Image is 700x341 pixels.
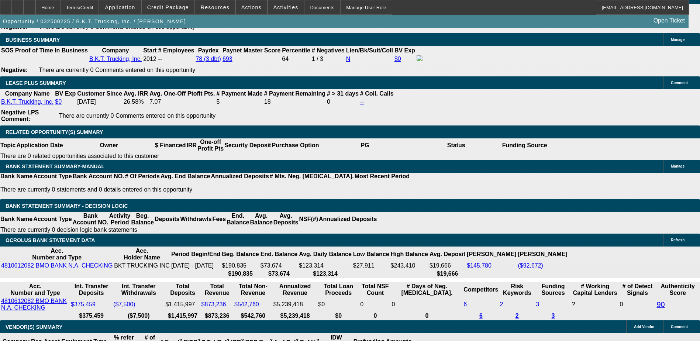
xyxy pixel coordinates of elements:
div: 64 [282,56,310,62]
div: 1 / 3 [312,56,345,62]
th: Annualized Deposits [318,212,377,226]
span: Credit Package [147,4,189,10]
th: $ Financed [155,138,186,152]
b: BV Exp [55,90,76,97]
th: Fees [212,212,226,226]
td: $1,415,997 [165,297,200,311]
b: Negative: [1,67,28,73]
a: B.K.T. Trucking, Inc. [1,99,54,105]
span: Bank Statement Summary - Decision Logic [6,203,128,209]
th: Owner [63,138,155,152]
th: # Days of Neg. [MEDICAL_DATA]. [392,283,463,297]
span: LEASE PLUS SUMMARY [6,80,66,86]
span: Opportunity / 032500225 / B.K.T. Trucking, Inc. / [PERSON_NAME] [3,18,186,24]
th: $5,239,418 [273,312,317,320]
a: $542,760 [234,301,259,307]
span: RELATED OPPORTUNITY(S) SUMMARY [6,129,103,135]
th: Acc. Holder Name [114,247,170,261]
a: 693 [223,56,232,62]
th: Annualized Revenue [273,283,317,297]
div: $5,239,418 [273,301,317,308]
th: Avg. Daily Balance [299,247,352,261]
td: 0 [392,297,463,311]
th: Beg. Balance [131,212,154,226]
b: Negative LPS Comment: [1,109,39,122]
th: One-off Profit Pts [197,138,224,152]
span: There are currently 0 Comments entered on this opportunity [39,67,195,73]
td: 2012 [143,55,157,63]
td: 18 [264,98,326,106]
th: # Mts. Neg. [MEDICAL_DATA]. [269,173,354,180]
th: Int. Transfer Withdrawals [113,283,164,297]
b: # Payment Remaining [264,90,325,97]
td: $0 [318,297,359,311]
b: Customer Since [77,90,122,97]
td: BKT TRUCKING INC [114,262,170,269]
a: $873,236 [201,301,226,307]
th: Total Non-Revenue [234,283,272,297]
span: Activities [273,4,299,10]
a: 4810612082 BMO BANK N.A. CHECKING [1,298,67,311]
th: Low Balance [353,247,390,261]
span: There are currently 0 Comments entered on this opportunity [59,113,215,119]
th: Deposits [154,212,180,226]
th: $123,314 [299,270,352,278]
a: ($7,500) [113,301,135,307]
th: $375,459 [70,312,112,320]
th: NSF(#) [299,212,318,226]
th: $73,674 [260,270,298,278]
th: End. Balance [226,212,249,226]
th: Most Recent Period [354,173,410,180]
th: $542,760 [234,312,272,320]
b: # Payment Made [216,90,262,97]
th: Total Revenue [201,283,233,297]
a: Open Ticket [651,14,688,27]
a: 4810612082 BMO BANK N.A. CHECKING [1,262,113,269]
th: 0 [360,312,390,320]
a: $0 [394,56,401,62]
a: 6 [479,313,483,319]
b: # Negatives [312,47,345,54]
a: 78 (3 dbt) [196,56,221,62]
span: Add Vendor [634,325,655,329]
button: Application [99,0,141,14]
b: Avg. IRR [124,90,148,97]
th: $0 [318,312,359,320]
th: Acc. Number and Type [1,247,113,261]
b: Start [143,47,156,54]
td: $190,835 [221,262,259,269]
b: Paynet Master Score [223,47,280,54]
th: Bank Account NO. [72,173,125,180]
a: $375,459 [71,301,96,307]
th: Status [411,138,502,152]
span: Comment [671,325,688,329]
th: Purchase Option [271,138,319,152]
th: Avg. End Balance [160,173,211,180]
span: Manage [671,38,685,42]
a: $145,780 [467,262,492,269]
th: [PERSON_NAME] [517,247,568,261]
a: ($92,672) [518,262,543,269]
th: Application Date [16,138,63,152]
th: Total Loan Proceeds [318,283,359,297]
th: $19,666 [429,270,466,278]
b: Company [102,47,129,54]
th: IRR [186,138,197,152]
a: 3 [536,301,539,307]
td: $19,666 [429,262,466,269]
td: [DATE] [77,98,123,106]
b: Paydex [198,47,219,54]
th: Withdrawls [180,212,212,226]
td: $123,314 [299,262,352,269]
th: 0 [392,312,463,320]
td: 0 [360,297,390,311]
th: Avg. Deposits [273,212,299,226]
b: # Coll. Calls [360,90,394,97]
th: Int. Transfer Deposits [70,283,112,297]
a: -- [360,99,364,105]
th: # Of Periods [125,173,160,180]
b: Lien/Bk/Suit/Coll [346,47,393,54]
th: # of Detect Signals [620,283,656,297]
span: Application [105,4,135,10]
span: Refresh [671,238,685,242]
